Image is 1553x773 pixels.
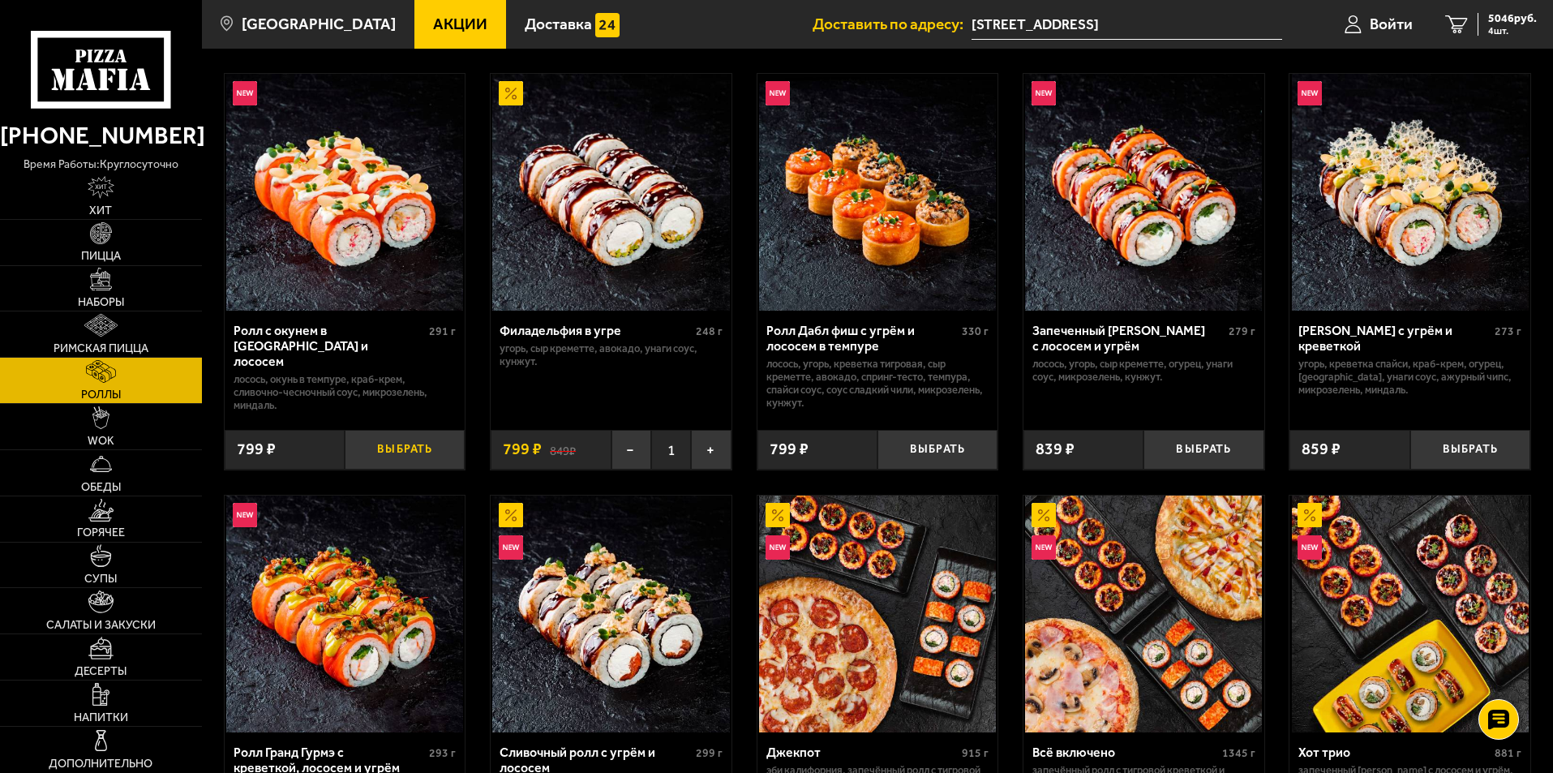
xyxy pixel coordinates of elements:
[499,535,523,560] img: Новинка
[770,441,809,457] span: 799 ₽
[972,10,1282,40] input: Ваш адрес доставки
[1032,503,1056,527] img: Акционный
[1495,324,1521,338] span: 273 г
[499,503,523,527] img: Акционный
[1488,13,1537,24] span: 5046 руб.
[233,503,257,527] img: Новинка
[233,81,257,105] img: Новинка
[492,496,729,732] img: Сливочный ролл с угрём и лососем
[766,358,989,410] p: лосось, угорь, креветка тигровая, Сыр креметте, авокадо, спринг-тесто, темпура, спайси соус, соус...
[225,74,465,311] a: НовинкаРолл с окунем в темпуре и лососем
[1023,74,1264,311] a: НовинкаЗапеченный ролл Гурмэ с лососем и угрём
[757,74,998,311] a: НовинкаРолл Дабл фиш с угрём и лососем в темпуре
[492,74,729,311] img: Филадельфия в угре
[766,745,959,760] div: Джекпот
[525,16,592,32] span: Доставка
[88,436,114,447] span: WOK
[1036,441,1075,457] span: 839 ₽
[1292,74,1529,311] img: Ролл Калипсо с угрём и креветкой
[1410,430,1530,470] button: Выбрать
[84,573,117,585] span: Супы
[429,746,456,760] span: 293 г
[234,373,457,412] p: лосось, окунь в темпуре, краб-крем, сливочно-чесночный соус, микрозелень, миндаль.
[1298,503,1322,527] img: Акционный
[1032,535,1056,560] img: Новинка
[81,251,121,262] span: Пицца
[1023,496,1264,732] a: АкционныйНовинкаВсё включено
[503,441,542,457] span: 799 ₽
[1298,535,1322,560] img: Новинка
[81,482,121,493] span: Обеды
[813,16,972,32] span: Доставить по адресу:
[962,746,989,760] span: 915 г
[696,324,723,338] span: 248 г
[77,527,125,539] span: Горячее
[1229,324,1255,338] span: 279 г
[877,430,997,470] button: Выбрать
[1032,323,1225,354] div: Запеченный [PERSON_NAME] с лососем и угрём
[766,503,790,527] img: Акционный
[962,324,989,338] span: 330 г
[226,496,463,732] img: Ролл Гранд Гурмэ с креветкой, лососем и угрём
[242,16,396,32] span: [GEOGRAPHIC_DATA]
[75,666,127,677] span: Десерты
[225,496,465,732] a: НовинкаРолл Гранд Гурмэ с креветкой, лососем и угрём
[46,620,156,631] span: Салаты и закуски
[78,297,124,308] span: Наборы
[234,323,426,369] div: Ролл с окунем в [GEOGRAPHIC_DATA] и лососем
[1370,16,1413,32] span: Войти
[81,389,121,401] span: Роллы
[651,430,691,470] span: 1
[1298,323,1491,354] div: [PERSON_NAME] с угрём и креветкой
[766,535,790,560] img: Новинка
[1032,745,1218,760] div: Всё включено
[74,712,128,724] span: Напитки
[89,205,112,217] span: Хит
[499,81,523,105] img: Акционный
[1289,74,1530,311] a: НовинкаРолл Калипсо с угрём и креветкой
[1025,496,1262,732] img: Всё включено
[1298,81,1322,105] img: Новинка
[1292,496,1529,732] img: Хот трио
[226,74,463,311] img: Ролл с окунем в темпуре и лососем
[491,74,731,311] a: АкционныйФиладельфия в угре
[1298,358,1521,397] p: угорь, креветка спайси, краб-крем, огурец, [GEOGRAPHIC_DATA], унаги соус, ажурный чипс, микрозеле...
[433,16,487,32] span: Акции
[1488,26,1537,36] span: 4 шт.
[766,81,790,105] img: Новинка
[429,324,456,338] span: 291 г
[237,441,276,457] span: 799 ₽
[696,746,723,760] span: 299 г
[1298,745,1491,760] div: Хот трио
[1032,81,1056,105] img: Новинка
[759,496,996,732] img: Джекпот
[1032,358,1255,384] p: лосось, угорь, Сыр креметте, огурец, унаги соус, микрозелень, кунжут.
[1025,74,1262,311] img: Запеченный ролл Гурмэ с лососем и угрём
[500,323,692,338] div: Филадельфия в угре
[595,13,620,37] img: 15daf4d41897b9f0e9f617042186c801.svg
[691,430,731,470] button: +
[759,74,996,311] img: Ролл Дабл фиш с угрём и лососем в темпуре
[1302,441,1341,457] span: 859 ₽
[500,342,723,368] p: угорь, Сыр креметте, авокадо, унаги соус, кунжут.
[550,441,576,457] s: 849 ₽
[54,343,148,354] span: Римская пицца
[1222,746,1255,760] span: 1345 г
[345,430,465,470] button: Выбрать
[766,323,959,354] div: Ролл Дабл фиш с угрём и лососем в темпуре
[491,496,731,732] a: АкционныйНовинкаСливочный ролл с угрём и лососем
[1143,430,1263,470] button: Выбрать
[611,430,651,470] button: −
[757,496,998,732] a: АкционныйНовинкаДжекпот
[49,758,152,770] span: Дополнительно
[1289,496,1530,732] a: АкционныйНовинкаХот трио
[1495,746,1521,760] span: 881 г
